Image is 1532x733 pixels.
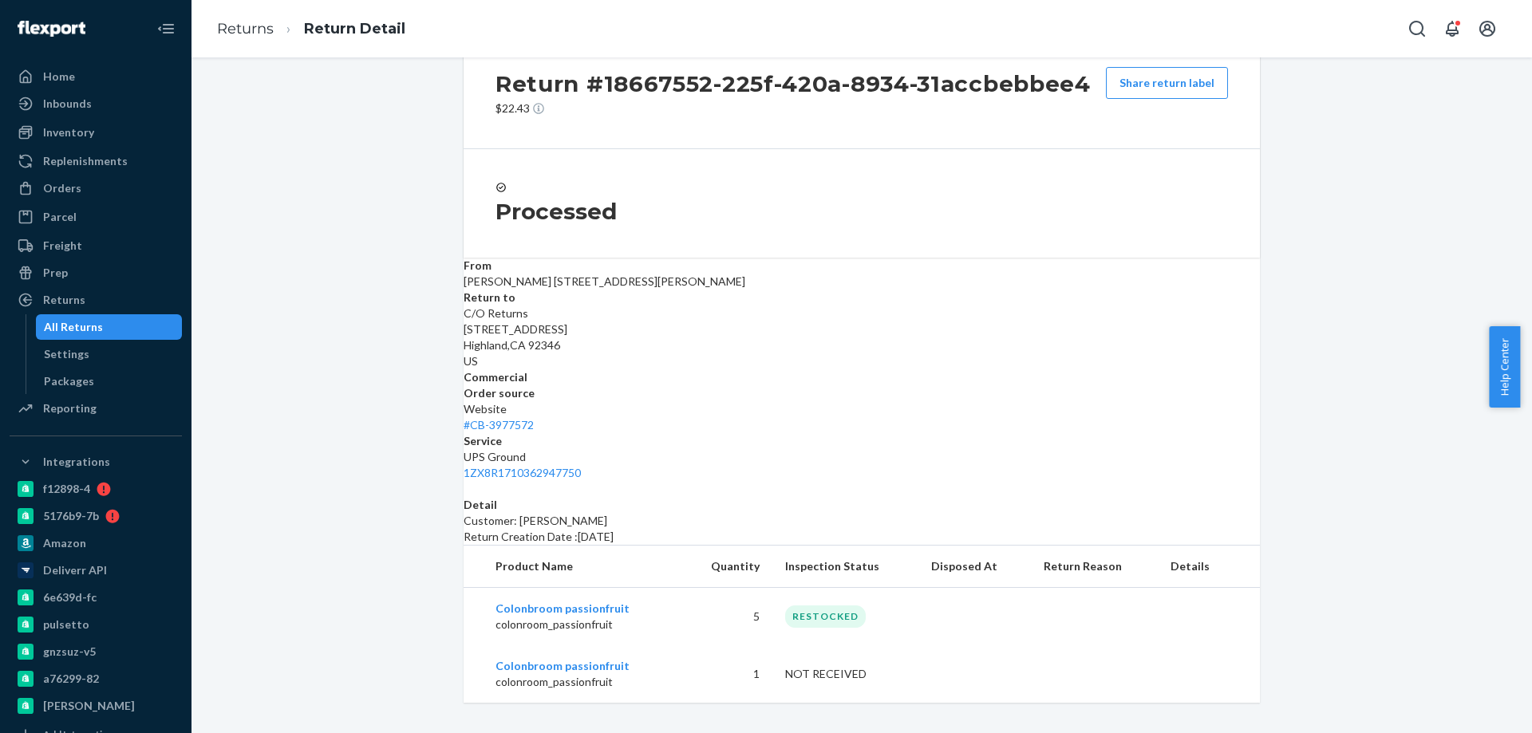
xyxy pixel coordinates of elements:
th: Return Reason [1031,546,1158,588]
a: Returns [217,20,274,37]
a: Replenishments [10,148,182,174]
a: f12898-4 [10,476,182,502]
a: Reporting [10,396,182,421]
div: RESTOCKED [785,605,866,627]
button: Open Search Box [1401,13,1433,45]
dt: Detail [464,497,1260,513]
dt: Service [464,433,1260,449]
a: 5176b9-7b [10,503,182,529]
div: NOT RECEIVED [785,666,906,682]
a: Parcel [10,204,182,230]
div: Integrations [43,454,110,470]
a: a76299-82 [10,666,182,692]
div: Prep [43,265,68,281]
button: Open notifications [1436,13,1468,45]
button: Open account menu [1471,13,1503,45]
div: Home [43,69,75,85]
div: Settings [44,346,89,362]
dt: Order source [464,385,1260,401]
span: [PERSON_NAME] [STREET_ADDRESS][PERSON_NAME] [464,274,745,288]
div: Inventory [43,124,94,140]
th: Quantity [682,546,773,588]
p: [STREET_ADDRESS] [464,321,1260,337]
div: Inbounds [43,96,92,112]
div: a76299-82 [43,671,99,687]
a: Home [10,64,182,89]
p: colonroom_passionfruit [496,674,669,690]
a: Settings [36,341,183,367]
th: Product Name [464,546,682,588]
img: Flexport logo [18,21,85,37]
p: Highland , CA 92346 [464,337,1260,353]
strong: Commercial [464,370,527,384]
div: 5176b9-7b [43,508,99,524]
p: Return Creation Date : [DATE] [464,529,1260,545]
button: Share return label [1106,67,1228,99]
dt: Return to [464,290,1260,305]
div: Returns [43,292,85,308]
a: 1ZX8R1710362947750 [464,466,581,479]
a: Freight [10,233,182,258]
div: f12898-4 [43,481,90,497]
a: Packages [36,368,183,394]
a: 6e639d-fc [10,585,182,610]
a: pulsetto [10,612,182,637]
a: Amazon [10,530,182,556]
td: 1 [682,645,773,703]
a: Colonbroom passionfruit [496,601,630,615]
a: Orders [10,175,182,201]
div: Website [464,401,1260,433]
div: [PERSON_NAME] [43,698,135,714]
th: Details [1158,546,1260,588]
div: Packages [44,373,94,389]
a: [PERSON_NAME] [10,693,182,719]
p: C/O Returns [464,305,1260,321]
a: #CB-3977572 [464,418,534,432]
a: Deliverr API [10,558,182,583]
div: Deliverr API [43,562,107,578]
button: Help Center [1489,326,1520,408]
h2: Return #18667552-225f-420a-8934-31accbebbee4 [496,67,1091,100]
div: gnzsuz-v5 [43,644,96,660]
h3: Processed [496,197,1228,226]
th: Inspection Status [772,546,918,588]
p: US [464,353,1260,369]
div: pulsetto [43,617,89,633]
button: Integrations [10,449,182,475]
div: Orders [43,180,81,196]
div: Amazon [43,535,86,551]
dt: From [464,258,1260,274]
a: Prep [10,260,182,286]
p: $22.43 [496,100,1091,116]
a: All Returns [36,314,183,340]
a: Returns [10,287,182,313]
a: Return Detail [304,20,405,37]
button: Close Navigation [150,13,182,45]
div: Freight [43,238,82,254]
ol: breadcrumbs [204,6,418,53]
p: Customer: [PERSON_NAME] [464,513,1260,529]
p: colonroom_passionfruit [496,617,669,633]
a: Inbounds [10,91,182,116]
div: Replenishments [43,153,128,169]
span: UPS Ground [464,450,526,463]
td: 5 [682,588,773,646]
div: All Returns [44,319,103,335]
div: Reporting [43,400,97,416]
div: 6e639d-fc [43,589,97,605]
a: gnzsuz-v5 [10,639,182,664]
div: Parcel [43,209,77,225]
a: Inventory [10,120,182,145]
a: Colonbroom passionfruit [496,659,630,672]
th: Disposed At [918,546,1030,588]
